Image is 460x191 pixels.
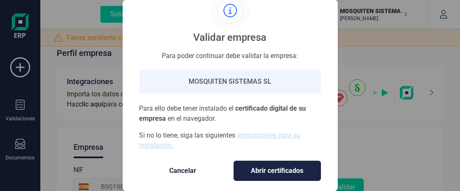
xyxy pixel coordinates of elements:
[194,31,267,44] div: Validar empresa
[139,161,227,181] button: Cancelar
[139,51,321,60] div: Para poder continuar debe validar la empresa:
[242,166,312,176] span: Abrir certificados
[139,130,321,151] p: Si no lo tiene, siga las siguientes
[234,161,321,181] button: Abrir certificados
[139,70,321,93] div: MOSQUITEN SISTEMAS SL
[139,103,321,124] p: Para ello debe tener instalado el en el navegador.
[148,166,218,176] span: Cancelar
